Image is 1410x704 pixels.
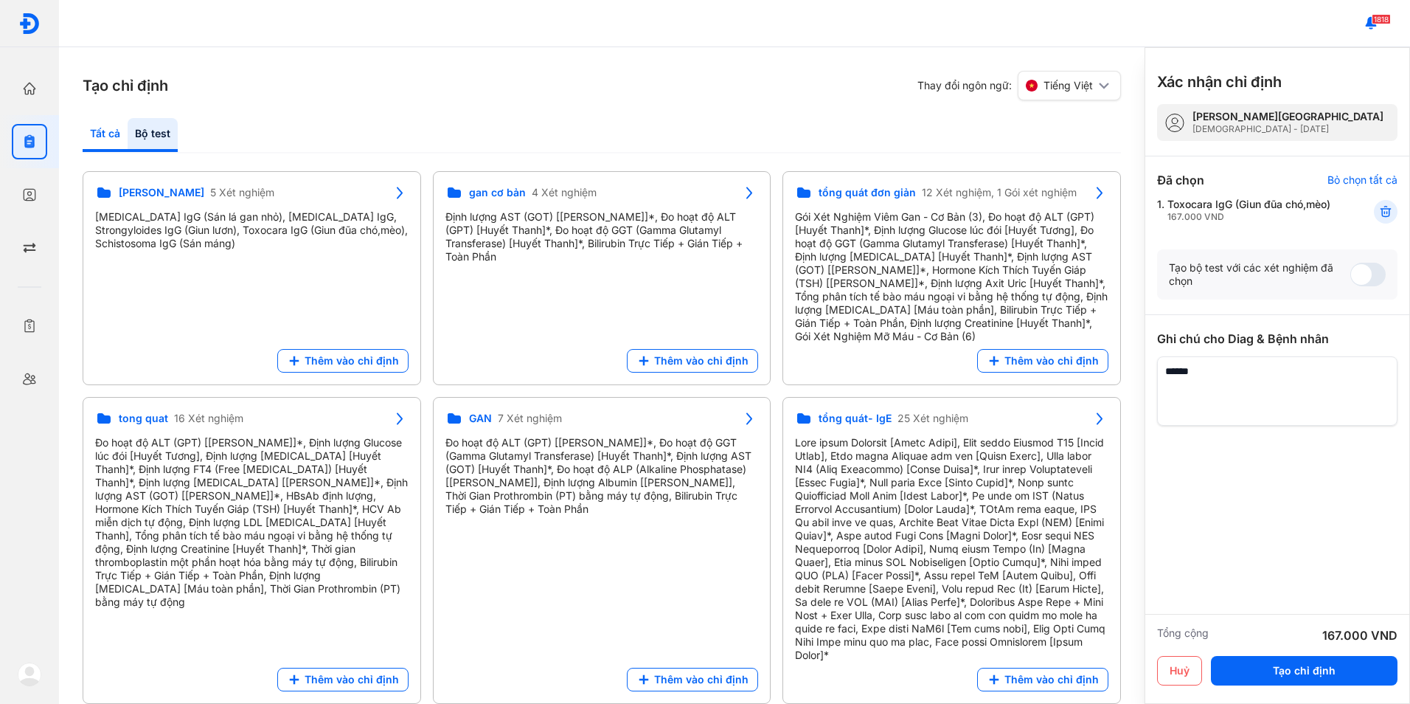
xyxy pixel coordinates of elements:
div: Đo hoạt độ ALT (GPT) [[PERSON_NAME]]*, Định lượng Glucose lúc đói [Huyết Tương], Định lượng [MEDI... [95,436,409,609]
span: Thêm vào chỉ định [1004,673,1099,686]
button: Thêm vào chỉ định [627,668,758,691]
div: Ghi chú cho Diag & Bệnh nhân [1157,330,1397,348]
div: Đã chọn [1157,171,1204,189]
div: [MEDICAL_DATA] IgG (Sán lá gan nhỏ), [MEDICAL_DATA] IgG, Strongyloides IgG (Giun lươn), Toxocara ... [95,210,409,250]
span: 25 Xét nghiệm [897,412,968,425]
div: Tổng cộng [1157,627,1209,644]
span: [PERSON_NAME] [119,186,204,199]
span: Thêm vào chỉ định [654,673,749,686]
span: 1818 [1372,14,1391,24]
div: Bộ test [128,118,178,152]
span: Thêm vào chỉ định [305,354,399,367]
div: [PERSON_NAME][GEOGRAPHIC_DATA] [1192,110,1383,123]
span: Thêm vào chỉ định [305,673,399,686]
span: tong quat [119,412,168,425]
button: Tạo chỉ định [1211,656,1397,686]
button: Thêm vào chỉ định [277,349,409,373]
span: 7 Xét nghiệm [498,412,562,425]
div: Thay đổi ngôn ngữ: [917,71,1121,100]
div: Đo hoạt độ ALT (GPT) [[PERSON_NAME]]*, Đo hoạt độ GGT (Gamma Glutamyl Transferase) [Huyết Thanh]*... [445,436,759,516]
div: 167.000 VND [1167,211,1330,223]
span: 4 Xét nghiệm [532,186,597,199]
div: Lore ipsum Dolorsit [Ametc Adipi], Elit seddo Eiusmod T15 [Incid Utlab], Etdo magna Aliquae adm v... [795,436,1108,662]
div: Toxocara IgG (Giun đũa chó,mèo) [1167,198,1330,223]
div: Bỏ chọn tất cả [1327,173,1397,187]
span: Thêm vào chỉ định [654,354,749,367]
button: Thêm vào chỉ định [977,349,1108,373]
div: Tạo bộ test với các xét nghiệm đã chọn [1169,261,1350,288]
h3: Xác nhận chỉ định [1157,72,1282,92]
span: Thêm vào chỉ định [1004,354,1099,367]
img: logo [18,13,41,35]
div: Tất cả [83,118,128,152]
span: 12 Xét nghiệm, 1 Gói xét nghiệm [922,186,1077,199]
div: 167.000 VND [1322,627,1397,644]
span: tổng quát đơn giản [819,186,916,199]
button: Thêm vào chỉ định [977,668,1108,691]
img: logo [18,663,41,686]
span: tổng quát- IgE [819,412,892,425]
div: Gói Xét Nghiệm Viêm Gan - Cơ Bản (3), Đo hoạt độ ALT (GPT) [Huyết Thanh]*, Định lượng Glucose lúc... [795,210,1108,343]
button: Huỷ [1157,656,1202,686]
div: Định lượng AST (GOT) [[PERSON_NAME]]*, Đo hoạt độ ALT (GPT) [Huyết Thanh]*, Đo hoạt độ GGT (Gamma... [445,210,759,263]
h3: Tạo chỉ định [83,75,168,96]
span: GAN [469,412,492,425]
span: 5 Xét nghiệm [210,186,274,199]
div: [DEMOGRAPHIC_DATA] - [DATE] [1192,123,1383,135]
span: gan cơ bản [469,186,526,199]
button: Thêm vào chỉ định [277,668,409,691]
span: 16 Xét nghiệm [174,412,243,425]
span: Tiếng Việt [1043,79,1093,92]
div: 1. [1157,198,1338,223]
button: Thêm vào chỉ định [627,349,758,373]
